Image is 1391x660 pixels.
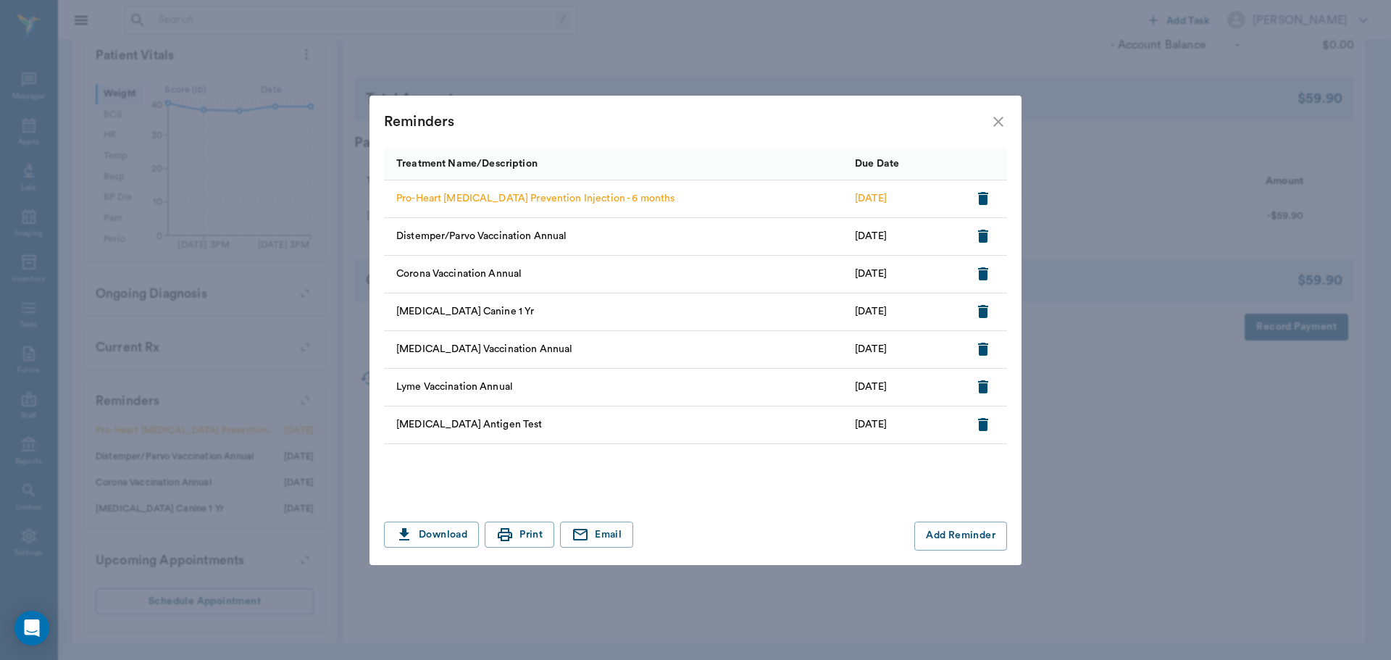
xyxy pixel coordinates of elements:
[855,191,887,206] p: [DATE]
[974,154,995,174] button: Sort
[384,110,990,133] div: Reminders
[396,342,572,357] p: [MEDICAL_DATA] Vaccination Annual
[560,522,633,548] button: Email
[855,267,887,282] p: [DATE]
[990,113,1007,130] button: close
[855,229,887,244] p: [DATE]
[396,229,567,244] p: Distemper/Parvo Vaccination Annual
[541,154,561,174] button: Sort
[384,522,479,548] button: Download
[396,267,522,282] p: Corona Vaccination Annual
[396,191,674,206] p: Pro-Heart [MEDICAL_DATA] Prevention Injection - 6 months
[485,522,554,548] button: Print
[396,304,534,319] p: [MEDICAL_DATA] Canine 1 Yr
[396,417,543,433] p: [MEDICAL_DATA] Antigen Test
[396,143,538,184] div: Treatment Name/Description
[855,342,887,357] p: [DATE]
[396,380,513,395] p: Lyme Vaccination Annual
[914,522,1007,551] button: Add Reminder
[848,147,964,180] div: Due Date
[14,611,49,646] div: Open Intercom Messenger
[384,147,848,180] div: Treatment Name/Description
[855,304,887,319] p: [DATE]
[855,143,899,184] div: Due Date
[903,154,923,174] button: Sort
[855,380,887,395] p: [DATE]
[855,417,887,433] p: [DATE]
